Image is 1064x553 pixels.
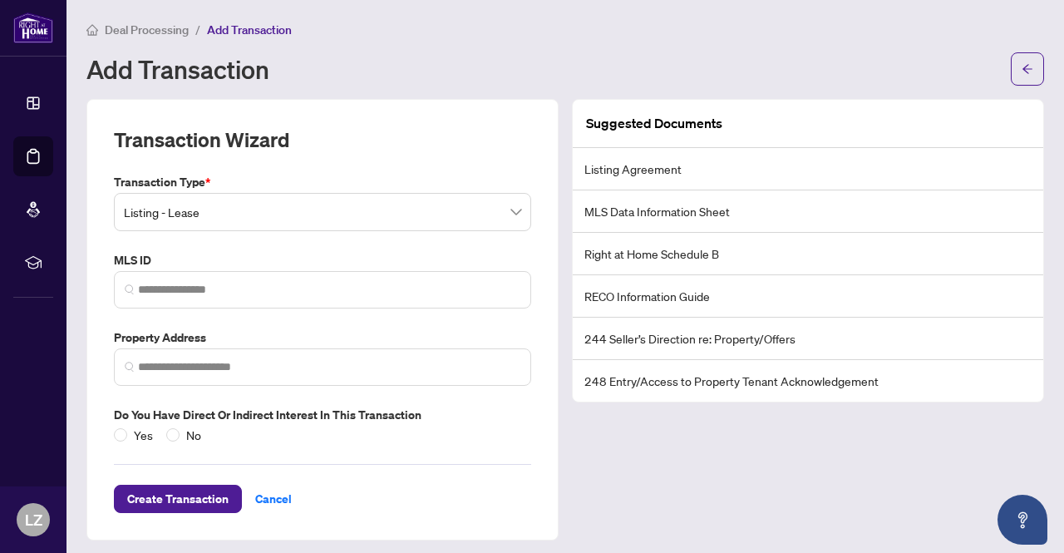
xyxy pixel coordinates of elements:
li: 248 Entry/Access to Property Tenant Acknowledgement [573,360,1043,402]
button: Open asap [997,495,1047,545]
article: Suggested Documents [586,113,722,134]
span: Cancel [255,486,292,512]
li: 244 Seller’s Direction re: Property/Offers [573,318,1043,360]
h2: Transaction Wizard [114,126,289,153]
li: RECO Information Guide [573,275,1043,318]
label: MLS ID [114,251,531,269]
label: Property Address [114,328,531,347]
img: search_icon [125,284,135,294]
span: Add Transaction [207,22,292,37]
span: LZ [25,508,42,531]
li: MLS Data Information Sheet [573,190,1043,233]
span: home [86,24,98,36]
button: Create Transaction [114,485,242,513]
li: Listing Agreement [573,148,1043,190]
span: Create Transaction [127,486,229,512]
h1: Add Transaction [86,56,269,82]
button: Cancel [242,485,305,513]
img: search_icon [125,362,135,372]
li: Right at Home Schedule B [573,233,1043,275]
span: Deal Processing [105,22,189,37]
label: Do you have direct or indirect interest in this transaction [114,406,531,424]
span: Yes [127,426,160,444]
span: arrow-left [1022,63,1033,75]
label: Transaction Type [114,173,531,191]
li: / [195,20,200,39]
span: No [180,426,208,444]
img: logo [13,12,53,43]
span: Listing - Lease [124,196,521,228]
